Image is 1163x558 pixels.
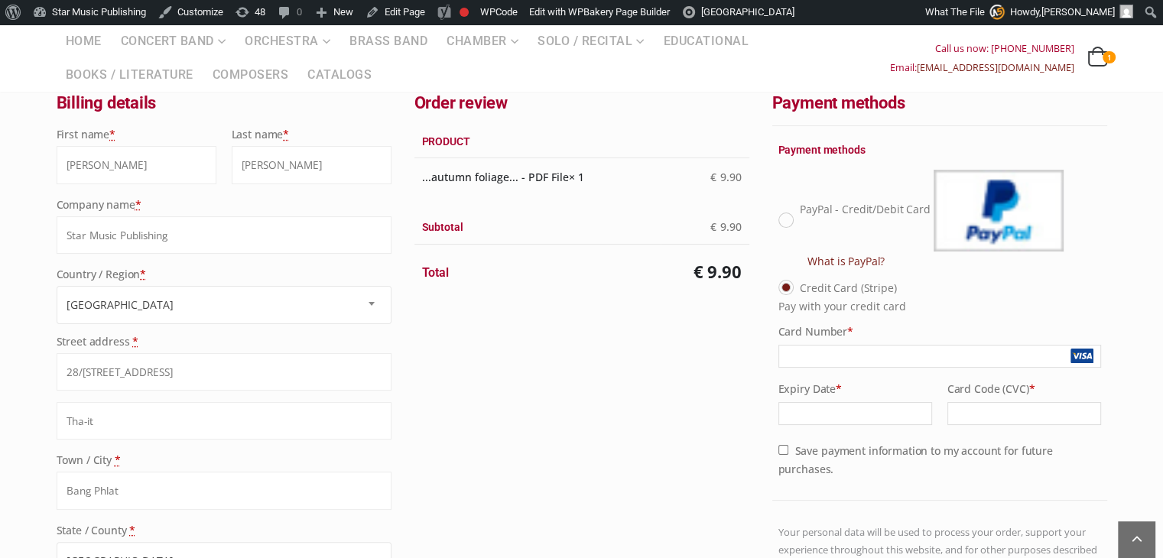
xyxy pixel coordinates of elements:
h4: Subtotal [422,219,654,235]
abbr: required [109,127,115,141]
iframe: Secure CVC input frame [952,407,1096,420]
label: Expiry Date [778,379,932,398]
label: PayPal - Credit/Debit Card [800,170,1100,271]
a: Solo / Recital [528,24,654,58]
label: First name [57,125,216,144]
label: Credit Card (Stripe) [800,278,896,297]
label: Save payment information to my account for future purchases. [778,443,1053,476]
bdi: 9.90 [710,170,742,184]
div: Call us now: [PHONE_NUMBER] [890,39,1074,58]
a: Books / Literature [57,58,203,92]
input: Apartment, suite, unit, etc. (optional) [57,402,391,440]
td: ...autumn foliage... - PDF File [414,158,661,196]
bdi: 9.90 [694,260,742,283]
iframe: Secure card number input frame [783,349,1096,363]
label: Town / City [57,451,391,469]
img: PayPal acceptance mark [934,170,1064,251]
abbr: required [115,453,121,467]
label: Last name [232,125,391,144]
abbr: required [135,197,141,212]
a: What is PayPal? [807,251,885,271]
bdi: 9.90 [710,219,742,234]
h4: Product [422,133,742,150]
a: Chamber [437,24,528,58]
span: Country / Region [57,286,391,324]
h4: Payment methods [772,141,1107,158]
a: Composers [203,58,298,92]
p: Pay with your credit card [778,297,1101,316]
strong: × 1 [569,170,584,184]
span: € [710,170,716,184]
h3: Order review [414,91,749,115]
span: [PERSON_NAME] [1041,6,1115,18]
a: Educational [655,24,759,58]
a: Orchestra [236,24,339,58]
a: Concert Band [112,24,236,58]
a: Brass Band [340,24,437,58]
abbr: required [129,523,135,537]
label: Street address [57,333,391,351]
label: Country / Region [57,265,391,284]
label: Card Number [778,322,1101,341]
a: Catalogs [298,58,381,92]
div: Email: [890,58,1074,77]
label: State / County [57,521,391,540]
span: € [710,219,716,234]
a: Home [57,24,111,58]
input: House number and street name [57,353,391,391]
abbr: required [140,267,146,281]
span: Thailand [57,287,391,323]
div: Focus keyphrase not set [460,8,469,17]
h4: Total [422,264,654,281]
a: [EMAIL_ADDRESS][DOMAIN_NAME] [917,61,1074,74]
span: € [694,260,703,283]
label: Card Code (CVC) [947,379,1101,398]
h3: Billing details [57,91,391,115]
abbr: required [132,334,138,349]
span: 1 [1103,51,1115,63]
h3: Payment methods [772,91,1107,115]
abbr: required [283,127,289,141]
iframe: Secure expiration date input frame [783,407,927,420]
